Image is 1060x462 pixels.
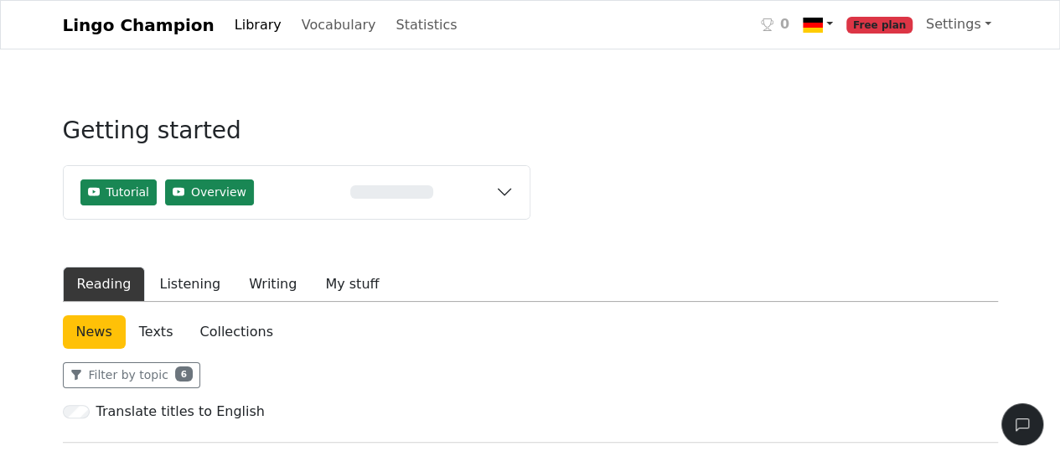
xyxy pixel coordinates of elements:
[126,315,187,349] a: Texts
[63,8,215,42] a: Lingo Champion
[311,267,393,302] button: My stuff
[754,8,796,42] a: 0
[186,315,286,349] a: Collections
[191,184,246,201] span: Overview
[780,14,789,34] span: 0
[96,403,265,419] h6: Translate titles to English
[235,267,311,302] button: Writing
[175,366,193,382] span: 6
[840,8,919,42] a: Free plan
[106,184,149,201] span: Tutorial
[803,15,823,35] img: de.svg
[63,362,200,388] button: Filter by topic6
[389,8,463,42] a: Statistics
[80,179,157,205] button: Tutorial
[145,267,235,302] button: Listening
[846,17,913,34] span: Free plan
[919,8,998,41] a: Settings
[63,267,146,302] button: Reading
[228,8,288,42] a: Library
[63,315,126,349] a: News
[165,179,254,205] button: Overview
[295,8,383,42] a: Vocabulary
[63,117,530,158] h3: Getting started
[64,166,530,219] button: TutorialOverview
